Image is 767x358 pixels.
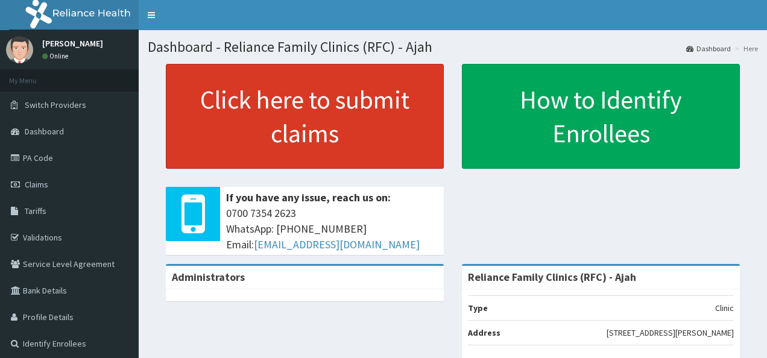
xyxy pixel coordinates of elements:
[462,64,740,169] a: How to Identify Enrollees
[226,190,391,204] b: If you have any issue, reach us on:
[686,43,731,54] a: Dashboard
[148,39,758,55] h1: Dashboard - Reliance Family Clinics (RFC) - Ajah
[468,303,488,313] b: Type
[254,237,420,251] a: [EMAIL_ADDRESS][DOMAIN_NAME]
[42,52,71,60] a: Online
[607,327,734,339] p: [STREET_ADDRESS][PERSON_NAME]
[25,179,48,190] span: Claims
[6,36,33,63] img: User Image
[226,206,438,252] span: 0700 7354 2623 WhatsApp: [PHONE_NUMBER] Email:
[468,270,636,284] strong: Reliance Family Clinics (RFC) - Ajah
[172,270,245,284] b: Administrators
[25,206,46,216] span: Tariffs
[25,126,64,137] span: Dashboard
[25,99,86,110] span: Switch Providers
[732,43,758,54] li: Here
[468,327,500,338] b: Address
[715,302,734,314] p: Clinic
[42,39,103,48] p: [PERSON_NAME]
[166,64,444,169] a: Click here to submit claims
